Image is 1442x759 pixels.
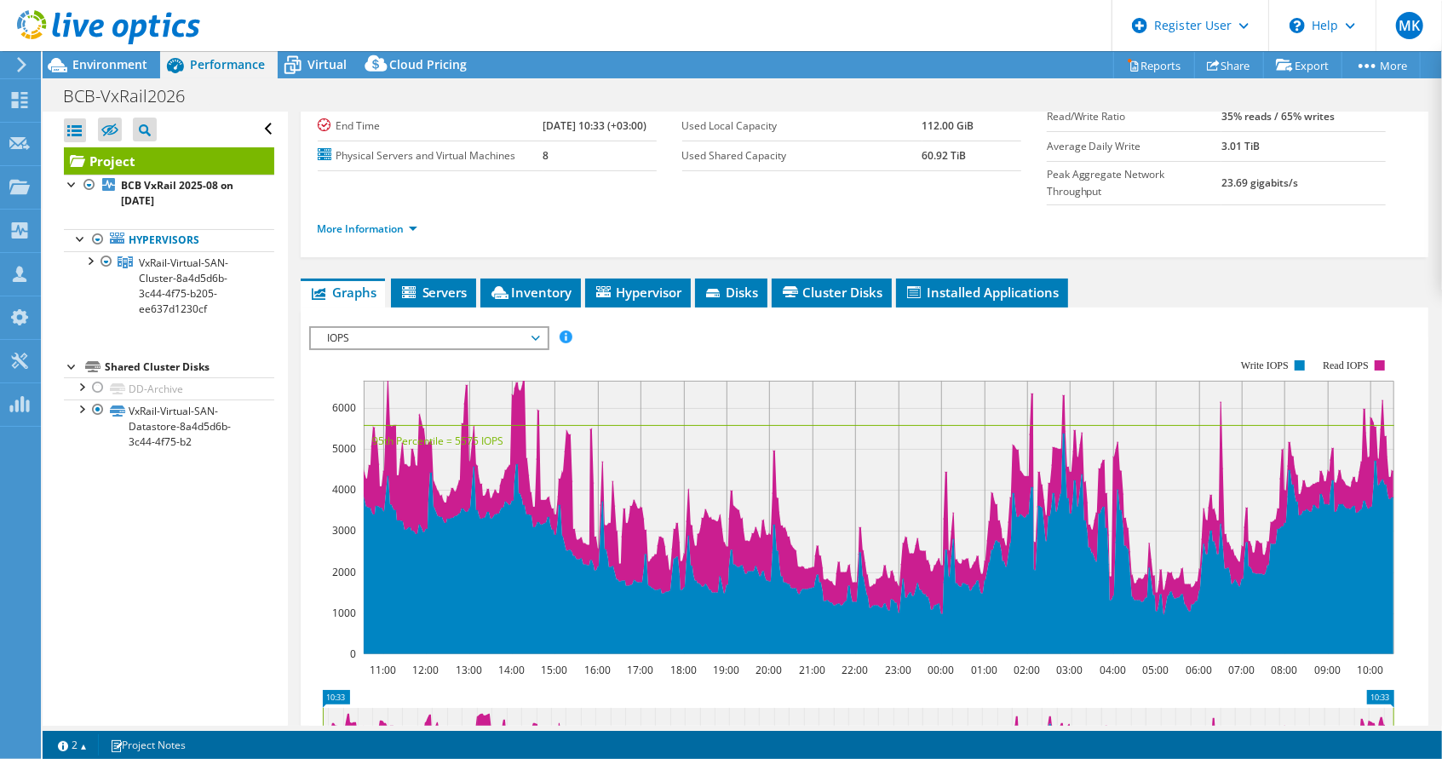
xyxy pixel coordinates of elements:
text: 09:00 [1314,663,1341,677]
label: Read/Write Ratio [1047,108,1221,125]
a: BCB VxRail 2025-08 on [DATE] [64,175,274,212]
span: Installed Applications [905,284,1060,301]
a: Reports [1113,52,1195,78]
span: Inventory [489,284,572,301]
text: 10:00 [1357,663,1383,677]
text: 20:00 [755,663,782,677]
a: Share [1194,52,1264,78]
span: Disks [704,284,759,301]
text: 2000 [332,565,356,579]
text: 19:00 [713,663,739,677]
text: 00:00 [928,663,954,677]
a: More Information [318,221,417,236]
text: 04:00 [1100,663,1126,677]
text: Read IOPS [1323,359,1369,371]
b: 3.01 TiB [1221,139,1260,153]
span: Servers [399,284,468,301]
text: 12:00 [412,663,439,677]
text: 23:00 [885,663,911,677]
text: 22:00 [842,663,868,677]
b: 23.69 gigabits/s [1221,175,1298,190]
text: 18:00 [670,663,697,677]
a: Export [1263,52,1342,78]
text: 06:00 [1186,663,1212,677]
span: Graphs [309,284,376,301]
a: DD-Archive [64,377,274,400]
a: Hypervisors [64,229,274,251]
text: 3000 [332,523,356,538]
b: 112.00 GiB [922,118,974,133]
text: 16:00 [584,663,611,677]
text: 13:00 [456,663,482,677]
label: Physical Servers and Virtual Machines [318,147,543,164]
label: Used Local Capacity [682,118,922,135]
a: More [1341,52,1421,78]
text: 07:00 [1228,663,1255,677]
a: 2 [46,734,99,756]
a: Project [64,147,274,175]
text: 03:00 [1056,663,1083,677]
span: Environment [72,56,147,72]
text: 01:00 [971,663,997,677]
text: 11:00 [370,663,396,677]
span: MK [1396,12,1423,39]
text: Write IOPS [1241,359,1289,371]
span: Cluster Disks [780,284,883,301]
label: Used Shared Capacity [682,147,922,164]
b: 35% reads / 65% writes [1221,109,1335,124]
a: VxRail-Virtual-SAN-Cluster-8a4d5d6b-3c44-4f75-b205-ee637d1230cf [64,251,274,319]
span: VxRail-Virtual-SAN-Cluster-8a4d5d6b-3c44-4f75-b205-ee637d1230cf [139,256,228,316]
span: Virtual [307,56,347,72]
a: VxRail-Virtual-SAN-Datastore-8a4d5d6b-3c44-4f75-b2 [64,400,274,452]
text: 17:00 [627,663,653,677]
b: BCB VxRail 2025-08 on [DATE] [121,178,233,208]
text: 95th Percentile = 5575 IOPS [372,434,503,448]
span: Hypervisor [594,284,682,301]
span: IOPS [319,328,538,348]
text: 14:00 [498,663,525,677]
label: End Time [318,118,543,135]
text: 6000 [332,400,356,415]
div: Shared Cluster Disks [105,357,274,377]
b: 60.92 TiB [922,148,967,163]
text: 02:00 [1014,663,1040,677]
a: Project Notes [98,734,198,756]
h1: BCB-VxRail2026 [55,87,211,106]
text: 08:00 [1271,663,1297,677]
text: 05:00 [1142,663,1169,677]
svg: \n [1290,18,1305,33]
b: 8 [543,148,549,163]
span: Performance [190,56,265,72]
span: Cloud Pricing [389,56,467,72]
text: 21:00 [799,663,825,677]
text: 15:00 [541,663,567,677]
label: Peak Aggregate Network Throughput [1047,166,1221,200]
text: 0 [350,647,356,661]
text: 1000 [332,606,356,620]
label: Average Daily Write [1047,138,1221,155]
text: 5000 [332,441,356,456]
text: 4000 [332,482,356,497]
b: [DATE] 10:33 (+03:00) [543,118,647,133]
